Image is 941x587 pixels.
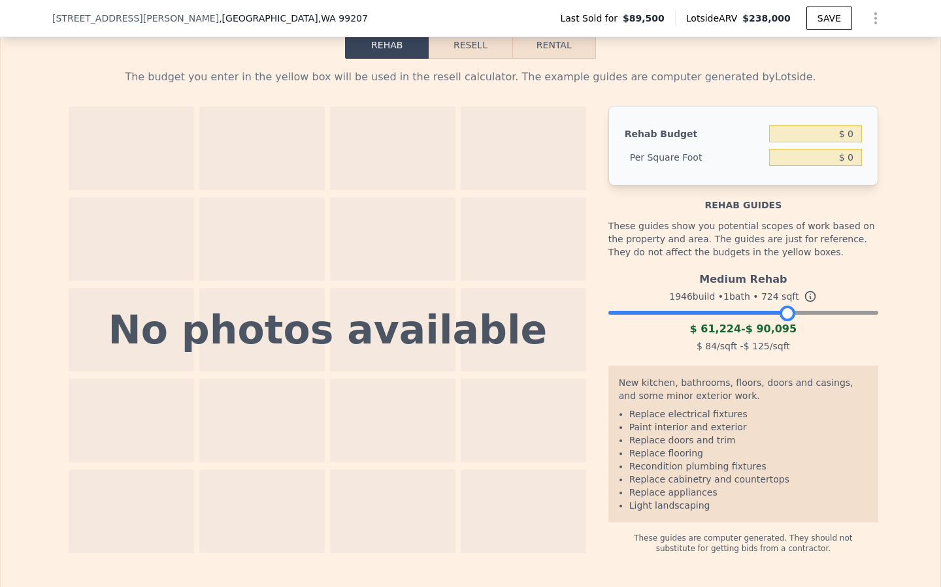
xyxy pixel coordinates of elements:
[690,323,741,335] span: $ 61,224
[742,13,791,24] span: $238,000
[623,12,665,25] span: $89,500
[629,460,868,473] li: Recondition plumbing fixtures
[629,486,868,499] li: Replace appliances
[629,420,868,434] li: Paint interior and exterior
[863,5,889,31] button: Show Options
[608,287,878,306] div: 1946 build • 1 bath • sqft
[761,291,779,302] span: 724
[625,122,764,146] div: Rehab Budget
[345,31,429,59] button: Rehab
[744,341,770,351] span: $ 125
[625,146,764,169] div: Per Square Foot
[629,434,868,447] li: Replace doors and trim
[746,323,797,335] span: $ 90,095
[629,499,868,512] li: Light landscaping
[318,13,368,24] span: , WA 99207
[629,407,868,420] li: Replace electrical fixtures
[63,69,878,85] div: The budget you enter in the yellow box will be used in the resell calculator. The example guides ...
[108,310,548,349] div: No photos available
[686,12,742,25] span: Lotside ARV
[608,266,878,287] div: Medium Rehab
[608,321,878,337] div: -
[429,31,512,59] button: Resell
[608,212,878,266] div: These guides show you potential scopes of work based on the property and area. The guides are jus...
[608,522,878,554] div: These guides are computer generated. They should not substitute for getting bids from a contractor.
[512,31,596,59] button: Rental
[608,337,878,355] div: /sqft - /sqft
[52,12,219,25] span: [STREET_ADDRESS][PERSON_NAME]
[608,185,878,212] div: Rehab guides
[629,447,868,460] li: Replace flooring
[219,12,368,25] span: , [GEOGRAPHIC_DATA]
[697,341,717,351] span: $ 84
[806,7,852,30] button: SAVE
[619,376,868,407] div: New kitchen, bathrooms, floors, doors and casings, and some minor exterior work.
[560,12,623,25] span: Last Sold for
[629,473,868,486] li: Replace cabinetry and countertops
